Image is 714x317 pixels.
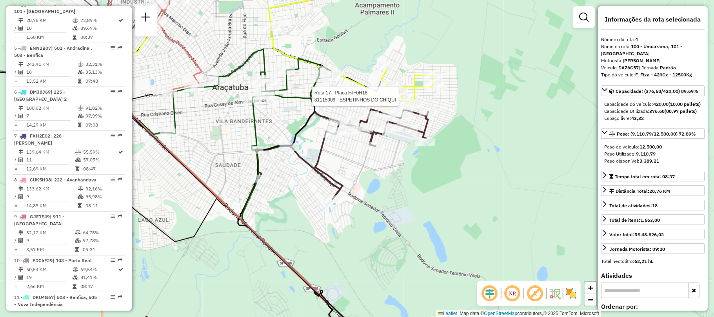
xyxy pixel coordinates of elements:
span: | 503 - Benfica, 505 - Nova Independência [14,294,97,307]
img: Exibir/Ocultar setores [565,287,578,300]
td: 14,29 KM [26,121,77,129]
div: Veículo: [601,64,705,71]
td: / [14,24,18,32]
span: | Jornada: [639,65,676,71]
i: Distância Total [18,18,23,23]
i: Distância Total [18,187,23,191]
a: Nova sessão e pesquisa [138,9,154,27]
h4: Atividades [601,272,705,279]
td: 139,64 KM [26,148,75,156]
i: Total de Atividades [18,275,23,280]
span: CUK5H98 [30,177,51,183]
i: Distância Total [18,106,23,110]
em: Rota exportada [118,133,122,138]
span: | 225 - [GEOGRAPHIC_DATA] 2 [14,89,67,102]
span: Peso: (9.110,79/12.500,00) 72,89% [617,131,696,137]
span: 10 - [14,257,92,263]
div: Capacidade do veículo: [604,101,701,108]
i: % de utilização do peso [75,230,81,235]
em: Rota exportada [118,177,122,182]
td: / [14,274,18,281]
em: Opções [111,89,115,94]
em: Opções [111,214,115,219]
strong: F. Fixa - 420Cx - 12500Kg [635,72,692,78]
div: Valor total: [609,231,664,238]
i: Total de Atividades [18,114,23,118]
strong: (10,00 pallets) [669,101,701,107]
span: | 100 - Umuarama, 101 - [GEOGRAPHIC_DATA] [14,1,92,14]
i: Total de Atividades [18,26,23,31]
td: / [14,193,18,201]
i: Rota otimizada [119,267,124,272]
i: % de utilização da cubagem [75,158,81,162]
span: Exibir rótulo [526,284,545,303]
i: % de utilização da cubagem [78,114,84,118]
strong: 9.110,79 [636,151,656,157]
div: Total hectolitro: [601,258,705,265]
td: = [14,33,18,41]
td: 64,78% [82,229,122,237]
td: / [14,156,18,164]
em: Opções [111,177,115,182]
strong: [PERSON_NAME] [623,58,661,63]
td: 08:47 [80,283,118,290]
span: 4 - [14,1,92,14]
td: 9 [26,237,74,245]
span: | 502 - Andradina , 503 - Benfica [14,45,92,58]
i: % de utilização da cubagem [73,275,78,280]
td: 08:11 [85,202,122,210]
td: 14,85 KM [26,202,77,210]
span: DKU4G67 [33,294,54,300]
td: 35,13% [85,68,122,76]
span: 11 - [14,294,97,307]
td: 97,99% [85,112,122,120]
span: | 103 - Porto Real [53,257,92,263]
strong: 12.500,00 [640,144,662,150]
td: = [14,77,18,85]
span: 8 - [14,177,96,183]
i: Distância Total [18,230,23,235]
em: Opções [111,295,115,299]
a: Leaflet [438,311,457,316]
td: 05:31 [82,246,122,254]
div: Motorista: [601,57,705,64]
td: 55,59% [83,148,118,156]
strong: 62,21 hL [634,258,653,264]
td: 57,05% [83,156,118,164]
a: Exibir filtros [576,9,592,25]
em: Rota exportada [118,258,122,263]
td: 243,41 KM [26,60,77,68]
em: Rota exportada [118,214,122,219]
td: 91,82% [85,104,122,112]
td: 07:08 [85,121,122,129]
i: % de utilização do peso [78,62,84,67]
td: / [14,237,18,245]
span: 7 - [14,133,65,146]
a: Peso: (9.110,79/12.500,00) 72,89% [601,128,705,139]
i: % de utilização da cubagem [75,238,81,243]
span: 5 - [14,45,92,58]
div: Jornada Motorista: 09:20 [609,246,665,253]
td: 08:47 [83,165,118,173]
span: Ocultar NR [503,284,522,303]
i: % de utilização do peso [78,187,84,191]
i: % de utilização do peso [75,150,81,154]
a: Jornada Motorista: 09:20 [601,243,705,254]
span: | 222 - Avanhandava [51,177,96,183]
div: Tipo do veículo: [601,71,705,78]
td: 32,31% [85,60,122,68]
a: Capacidade: (376,68/420,00) 89,69% [601,85,705,96]
span: 28,76 KM [649,188,670,194]
td: 9 [26,193,77,201]
i: % de utilização da cubagem [78,194,84,199]
span: Peso do veículo: [604,144,662,150]
strong: 43,32 [631,115,644,121]
td: = [14,246,18,254]
td: 7 [26,112,77,120]
span: Ocultar deslocamento [480,284,499,303]
strong: 4 [635,36,638,42]
em: Rota exportada [118,89,122,94]
td: 100,02 KM [26,104,77,112]
span: 9 - [14,214,64,226]
a: Distância Total:28,76 KM [601,185,705,196]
